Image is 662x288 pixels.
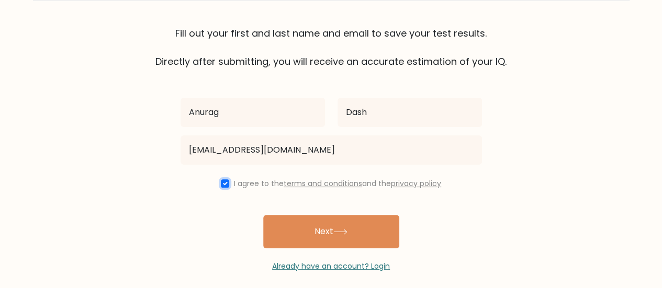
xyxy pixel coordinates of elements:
[284,178,362,189] a: terms and conditions
[391,178,441,189] a: privacy policy
[181,135,482,165] input: Email
[338,98,482,127] input: Last name
[263,215,399,248] button: Next
[272,261,390,271] a: Already have an account? Login
[181,98,325,127] input: First name
[234,178,441,189] label: I agree to the and the
[33,26,630,68] div: Fill out your first and last name and email to save your test results. Directly after submitting,...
